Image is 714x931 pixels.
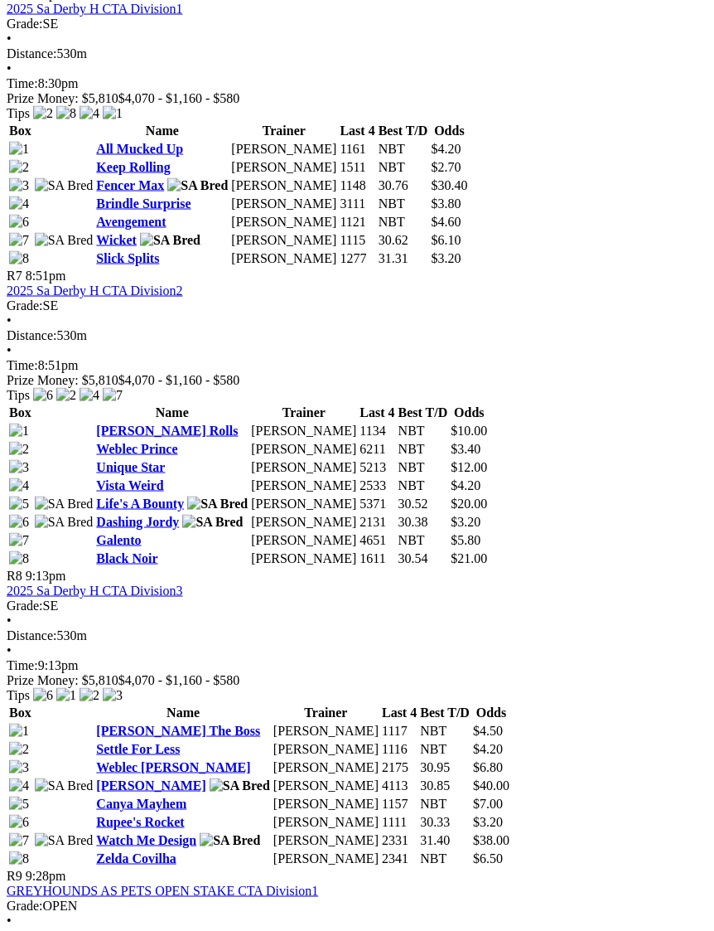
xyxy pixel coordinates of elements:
[7,298,43,313] span: Grade:
[472,705,510,721] th: Odds
[7,914,12,928] span: •
[80,688,99,703] img: 2
[7,17,707,32] div: SE
[451,442,480,456] span: $3.40
[7,313,12,327] span: •
[96,760,250,774] a: Weblec [PERSON_NAME]
[9,515,29,530] img: 6
[7,269,22,283] span: R7
[419,705,470,721] th: Best T/D
[103,106,123,121] img: 1
[359,459,395,476] td: 5213
[182,515,243,530] img: SA Bred
[96,551,157,565] a: Black Noir
[9,724,29,739] img: 1
[96,797,186,811] a: Canya Mayhem
[7,388,30,402] span: Tips
[7,106,30,120] span: Tips
[381,705,417,721] th: Last 4
[7,76,38,90] span: Time:
[56,388,76,403] img: 2
[451,460,487,474] span: $12.00
[398,478,449,494] td: NBT
[26,869,66,883] span: 9:28pm
[339,177,375,194] td: 1148
[9,815,29,830] img: 6
[96,833,196,847] a: Watch Me Design
[96,460,165,474] a: Unique Star
[378,232,429,249] td: 30.62
[273,705,379,721] th: Trainer
[7,658,707,673] div: 9:13pm
[96,160,170,174] a: Keep Rolling
[7,628,56,642] span: Distance:
[359,550,395,567] td: 1611
[419,723,470,739] td: NBT
[9,742,29,757] img: 2
[398,532,449,549] td: NBT
[9,460,29,475] img: 3
[419,796,470,812] td: NBT
[96,497,184,511] a: Life's A Bounty
[103,388,123,403] img: 7
[273,851,379,867] td: [PERSON_NAME]
[9,706,31,720] span: Box
[7,46,56,61] span: Distance:
[96,142,183,156] a: All Mucked Up
[9,442,29,457] img: 2
[35,833,94,848] img: SA Bred
[419,832,470,849] td: 31.40
[7,76,707,91] div: 8:30pm
[7,628,707,643] div: 530m
[9,760,29,775] img: 3
[451,515,480,529] span: $3.20
[378,141,429,158] td: NBT
[7,343,12,357] span: •
[7,899,43,913] span: Grade:
[80,106,99,121] img: 4
[7,569,22,583] span: R8
[7,673,707,688] div: Prize Money: $5,810
[103,688,123,703] img: 3
[339,141,375,158] td: 1161
[7,899,707,914] div: OPEN
[451,533,480,547] span: $5.80
[273,723,379,739] td: [PERSON_NAME]
[359,405,395,421] th: Last 4
[200,833,260,848] img: SA Bred
[56,688,76,703] img: 1
[273,778,379,794] td: [PERSON_NAME]
[431,196,461,211] span: $3.80
[7,32,12,46] span: •
[118,673,240,687] span: $4,070 - $1,160 - $580
[9,833,29,848] img: 7
[230,196,337,212] td: [PERSON_NAME]
[7,298,707,313] div: SE
[431,215,461,229] span: $4.60
[339,159,375,176] td: 1511
[7,328,707,343] div: 530m
[96,424,238,438] a: [PERSON_NAME] Rolls
[96,724,260,738] a: [PERSON_NAME] The Boss
[378,123,429,139] th: Best T/D
[381,814,417,831] td: 1111
[7,2,183,16] a: 2025 Sa Derby H CTA Division1
[9,178,29,193] img: 3
[7,884,318,898] a: GREYHOUNDS AS PETS OPEN STAKE CTA Division1
[7,599,707,613] div: SE
[7,643,12,657] span: •
[419,741,470,758] td: NBT
[419,778,470,794] td: 30.85
[381,723,417,739] td: 1117
[359,532,395,549] td: 4651
[96,478,163,492] a: Vista Weird
[9,797,29,812] img: 5
[9,196,29,211] img: 4
[419,814,470,831] td: 30.33
[431,142,461,156] span: $4.20
[7,373,707,388] div: Prize Money: $5,810
[359,496,395,512] td: 5371
[7,688,30,702] span: Tips
[250,441,357,458] td: [PERSON_NAME]
[359,478,395,494] td: 2533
